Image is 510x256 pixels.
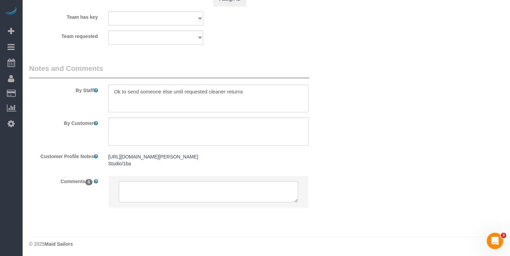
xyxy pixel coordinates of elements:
label: Comments [24,176,103,185]
label: By Staff [24,85,103,94]
legend: Notes and Comments [29,63,309,79]
label: Customer Profile Notes [24,151,103,160]
pre: [URL][DOMAIN_NAME][PERSON_NAME] Studio/1ba [108,153,309,167]
div: © 2025 [29,241,503,247]
span: 3 [501,233,506,238]
img: Automaid Logo [4,7,18,16]
iframe: Intercom live chat [487,233,503,249]
label: By Customer [24,117,103,127]
strong: Maid Sailors [45,241,73,247]
label: Team requested [24,30,103,40]
span: 0 [85,179,92,185]
label: Team has key [24,11,103,21]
